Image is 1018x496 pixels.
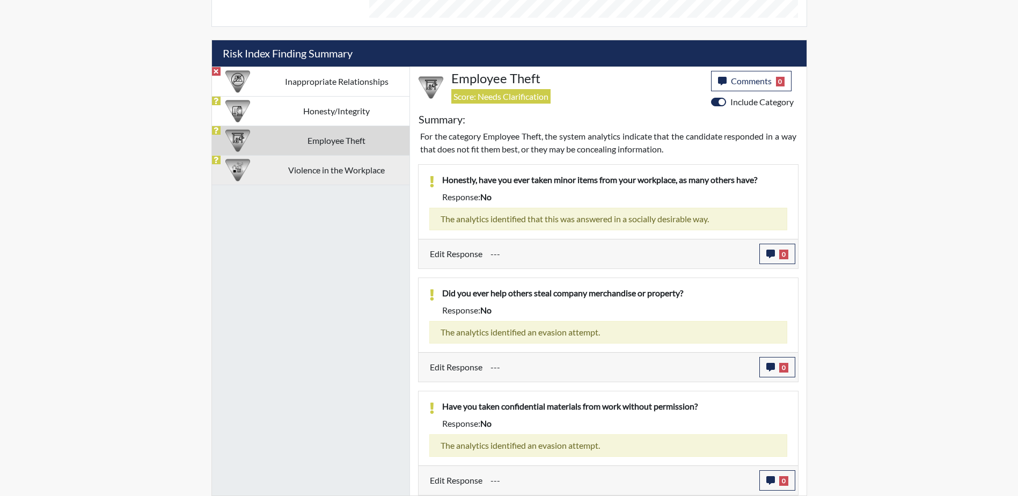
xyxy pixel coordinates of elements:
div: Update the test taker's response, the change might impact the score [482,470,759,491]
div: Response: [434,304,795,317]
td: Inappropriate Relationships [264,67,409,96]
label: Include Category [730,96,794,108]
div: Response: [434,191,795,203]
span: Score: Needs Clarification [451,89,551,104]
label: Edit Response [430,470,482,491]
span: 0 [779,250,788,259]
span: no [480,418,492,428]
div: Update the test taker's response, the change might impact the score [482,244,759,264]
span: 0 [779,476,788,486]
td: Honesty/Integrity [264,96,409,126]
h5: Summary: [419,113,465,126]
div: Update the test taker's response, the change might impact the score [482,357,759,377]
button: 0 [759,470,795,491]
div: Response: [434,417,795,430]
button: 0 [759,357,795,377]
p: Have you taken confidential materials from work without permission? [442,400,787,413]
img: CATEGORY%20ICON-07.58b65e52.png [225,128,250,153]
td: Employee Theft [264,126,409,155]
h4: Employee Theft [451,71,703,86]
img: CATEGORY%20ICON-07.58b65e52.png [419,75,443,100]
div: The analytics identified an evasion attempt. [429,321,787,344]
p: For the category Employee Theft, the system analytics indicate that the candidate responded in a ... [420,130,796,156]
img: CATEGORY%20ICON-11.a5f294f4.png [225,99,250,123]
span: 0 [776,77,785,86]
span: no [480,305,492,315]
label: Edit Response [430,244,482,264]
div: The analytics identified an evasion attempt. [429,434,787,457]
button: Comments0 [711,71,792,91]
div: The analytics identified that this was answered in a socially desirable way. [429,208,787,230]
img: CATEGORY%20ICON-26.eccbb84f.png [225,158,250,183]
span: Comments [731,76,772,86]
td: Violence in the Workplace [264,155,409,185]
span: 0 [779,363,788,373]
button: 0 [759,244,795,264]
img: CATEGORY%20ICON-14.139f8ef7.png [225,69,250,94]
span: no [480,192,492,202]
h5: Risk Index Finding Summary [212,40,807,67]
p: Did you ever help others steal company merchandise or property? [442,287,787,300]
label: Edit Response [430,357,482,377]
p: Honestly, have you ever taken minor items from your workplace, as many others have? [442,173,787,186]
